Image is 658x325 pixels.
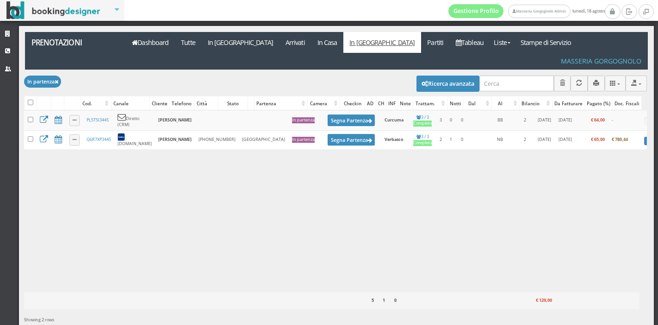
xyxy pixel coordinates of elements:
[24,317,54,323] span: Showing 2 rows
[515,32,577,53] a: Stampe di Servizio
[448,4,605,18] span: lunedì, 18 agosto
[383,297,385,303] b: 1
[25,32,121,53] a: Prenotazioni
[492,97,519,110] div: Al
[372,297,374,303] b: 5
[521,295,554,307] div: € 129,00
[328,134,375,146] button: Segna Partenza
[555,130,575,149] td: [DATE]
[195,97,218,110] div: Città
[591,117,605,123] b: € 64,00
[456,110,468,130] td: 0
[87,136,111,142] a: Q6R7XP3445
[552,97,584,110] div: Da Fatturare
[376,97,386,110] div: CH
[413,134,432,146] a: 3 / 3Completo
[365,97,375,110] div: AD
[158,136,192,142] b: [PERSON_NAME]
[464,97,491,110] div: Dal
[158,117,192,123] b: [PERSON_NAME]
[126,32,175,53] a: Dashboard
[292,117,315,123] div: In partenza
[394,297,397,303] b: 0
[456,130,468,149] td: 0
[450,32,490,53] a: Tableau
[446,110,456,130] td: 0
[255,97,307,110] div: Partenza
[24,76,61,87] button: In partenza
[520,97,552,110] div: Bilancio
[508,5,570,18] a: Masseria Gorgognolo Admin
[613,97,641,110] div: Doc. Fiscali
[118,133,125,140] img: 7STAjs-WNfZHmYllyLag4gdhmHm8JrbmzVrznejwAeLEbpu0yDt-GlJaDipzXAZBN18=w300
[644,117,657,126] div: 0%
[112,97,149,110] div: Canale
[571,76,588,91] button: Aggiorna
[517,110,533,130] td: 2
[195,130,239,149] td: [PHONE_NUMBER]
[385,117,403,123] b: Curcuma
[87,117,109,123] a: PL5T5I3445
[239,130,288,149] td: [GEOGRAPHIC_DATA]
[435,130,446,149] td: 2
[490,32,514,53] a: Liste
[555,110,575,130] td: [DATE]
[340,97,365,110] div: Checkin
[416,76,479,91] button: Ricerca avanzata
[413,121,432,127] div: Completo
[279,32,311,53] a: Arrivati
[413,114,432,127] a: 3 / 3Completo
[385,136,403,142] b: Verbasco
[413,97,447,110] div: Trattam.
[114,110,155,130] td: Diretto (CRM)
[308,97,339,110] div: Camera
[81,97,111,110] div: Cod.
[114,130,155,149] td: [DOMAIN_NAME]
[483,110,517,130] td: BB
[448,4,504,18] a: Gestione Profilo
[448,97,463,110] div: Notti
[533,130,555,149] td: [DATE]
[201,32,279,53] a: In [GEOGRAPHIC_DATA]
[398,97,413,110] div: Note
[413,140,432,146] div: Completo
[591,136,605,142] b: € 65,00
[612,136,628,142] b: € 780,44
[435,110,446,130] td: 3
[6,1,100,19] img: BookingDesigner.com
[585,97,612,110] div: Pagato (%)
[292,137,315,143] div: In partenza
[328,115,375,126] button: Segna Partenza
[175,32,202,53] a: Tutte
[608,110,640,130] td: -
[483,130,517,149] td: NB
[150,97,169,110] div: Cliente
[626,76,647,91] button: Export
[479,76,554,91] input: Cerca
[311,32,343,53] a: In Casa
[446,130,456,149] td: 1
[561,57,641,65] h4: Masseria Gorgognolo
[533,110,555,130] td: [DATE]
[218,97,248,110] div: Stato
[386,97,397,110] div: INF
[343,32,421,53] a: In [GEOGRAPHIC_DATA]
[170,97,194,110] div: Telefono
[421,32,450,53] a: Partiti
[517,130,533,149] td: 2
